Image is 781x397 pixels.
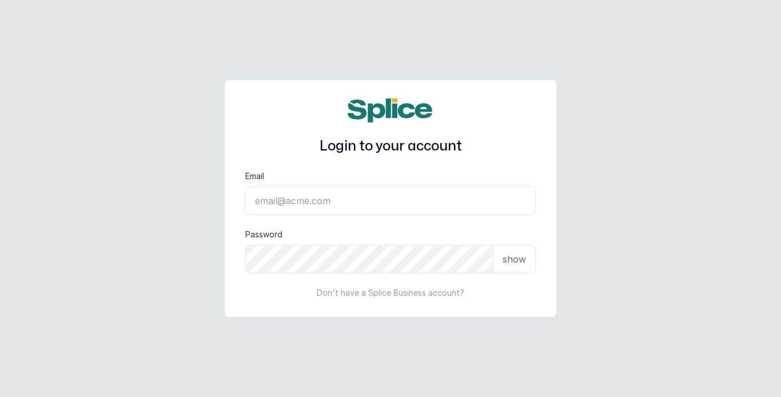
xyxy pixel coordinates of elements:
label: Email [245,170,264,182]
p: show [503,252,526,266]
input: email@acme.com [245,186,536,215]
label: Password [245,229,282,240]
p: Don't have a Splice Business account? [317,287,464,299]
h1: Login to your account [245,136,536,157]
